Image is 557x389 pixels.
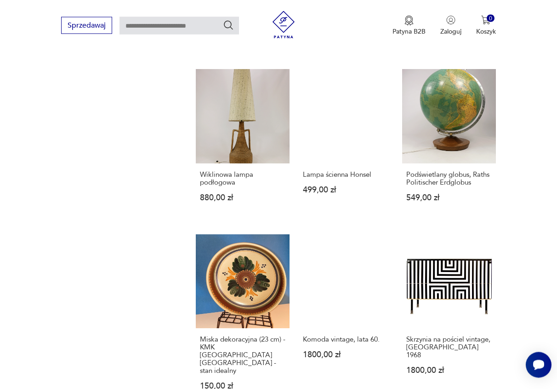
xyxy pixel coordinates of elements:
[406,367,492,375] p: 1800,00 zł
[303,336,388,344] h3: Komoda vintage, lata 60.
[406,336,492,360] h3: Skrzynia na pościel vintage, [GEOGRAPHIC_DATA] 1968
[200,194,285,202] p: 880,00 zł
[440,27,461,36] p: Zaloguj
[440,16,461,36] button: Zaloguj
[446,16,455,25] img: Ikonka użytkownika
[487,15,494,23] div: 0
[200,171,285,187] h3: Wiklinowa lampa podłogowa
[404,16,414,26] img: Ikona medalu
[481,16,490,25] img: Ikona koszyka
[299,70,392,220] a: Lampa ścienna HonselLampa ścienna Honsel499,00 zł
[61,23,112,29] a: Sprzedawaj
[303,351,388,359] p: 1800,00 zł
[392,16,426,36] button: Patyna B2B
[303,186,388,194] p: 499,00 zł
[61,17,112,34] button: Sprzedawaj
[402,70,496,220] a: Podświetlany globus, Raths Politischer ErdglobusPodświetlany globus, Raths Politischer Erdglobus5...
[406,171,492,187] h3: Podświetlany globus, Raths Politischer Erdglobus
[526,352,551,378] iframe: Smartsupp widget button
[196,70,290,220] a: Wiklinowa lampa podłogowaWiklinowa lampa podłogowa880,00 zł
[476,27,496,36] p: Koszyk
[223,20,234,31] button: Szukaj
[406,194,492,202] p: 549,00 zł
[392,16,426,36] a: Ikona medaluPatyna B2B
[303,171,388,179] h3: Lampa ścienna Honsel
[476,16,496,36] button: 0Koszyk
[270,11,297,39] img: Patyna - sklep z meblami i dekoracjami vintage
[200,336,285,375] h3: Miska dekoracyjna (23 cm) - KMK [GEOGRAPHIC_DATA] [GEOGRAPHIC_DATA] - stan idealny
[392,27,426,36] p: Patyna B2B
